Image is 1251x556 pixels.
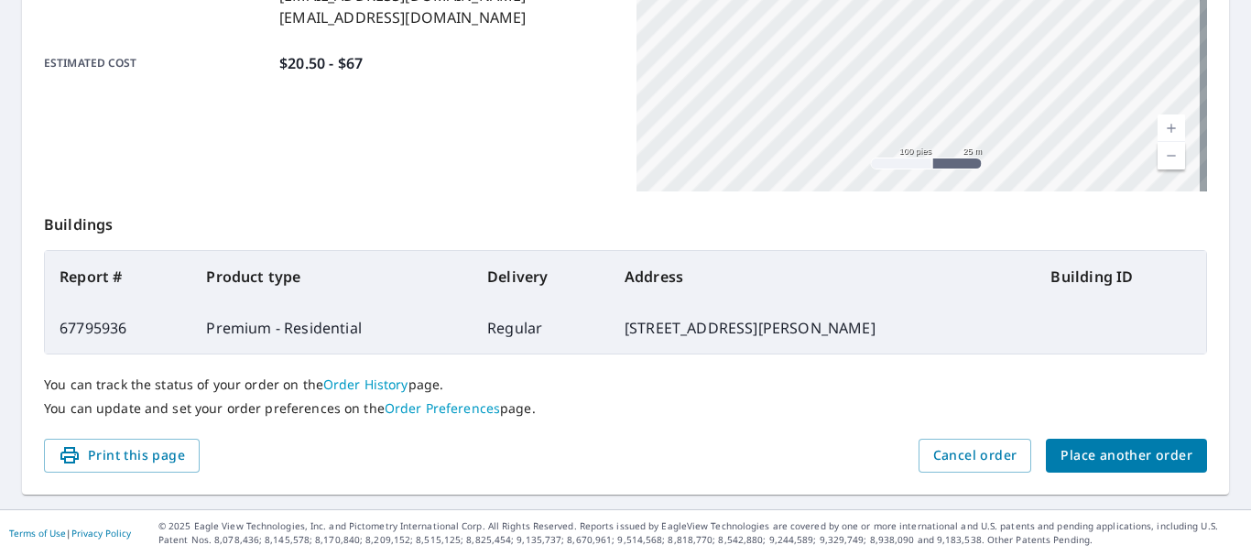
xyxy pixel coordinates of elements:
p: Buildings [44,191,1207,250]
th: Delivery [473,251,610,302]
a: Nivel actual 18, alejar [1158,142,1185,169]
a: Order Preferences [385,399,500,417]
td: [STREET_ADDRESS][PERSON_NAME] [610,302,1037,354]
a: Privacy Policy [71,527,131,540]
p: © 2025 Eagle View Technologies, Inc. and Pictometry International Corp. All Rights Reserved. Repo... [158,519,1242,547]
p: $20.50 - $67 [279,52,363,74]
span: Print this page [59,444,185,467]
th: Building ID [1036,251,1206,302]
button: Place another order [1046,439,1207,473]
th: Report # [45,251,191,302]
a: Nivel actual 18, ampliar [1158,114,1185,142]
a: Order History [323,376,408,393]
td: Premium - Residential [191,302,473,354]
p: Estimated cost [44,52,272,74]
button: Print this page [44,439,200,473]
th: Address [610,251,1037,302]
p: | [9,528,131,539]
p: You can update and set your order preferences on the page. [44,400,1207,417]
p: [EMAIL_ADDRESS][DOMAIN_NAME] [279,6,526,28]
p: You can track the status of your order on the page. [44,376,1207,393]
span: Place another order [1061,444,1192,467]
a: Terms of Use [9,527,66,540]
span: Cancel order [933,444,1017,467]
td: 67795936 [45,302,191,354]
button: Cancel order [919,439,1032,473]
th: Product type [191,251,473,302]
td: Regular [473,302,610,354]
